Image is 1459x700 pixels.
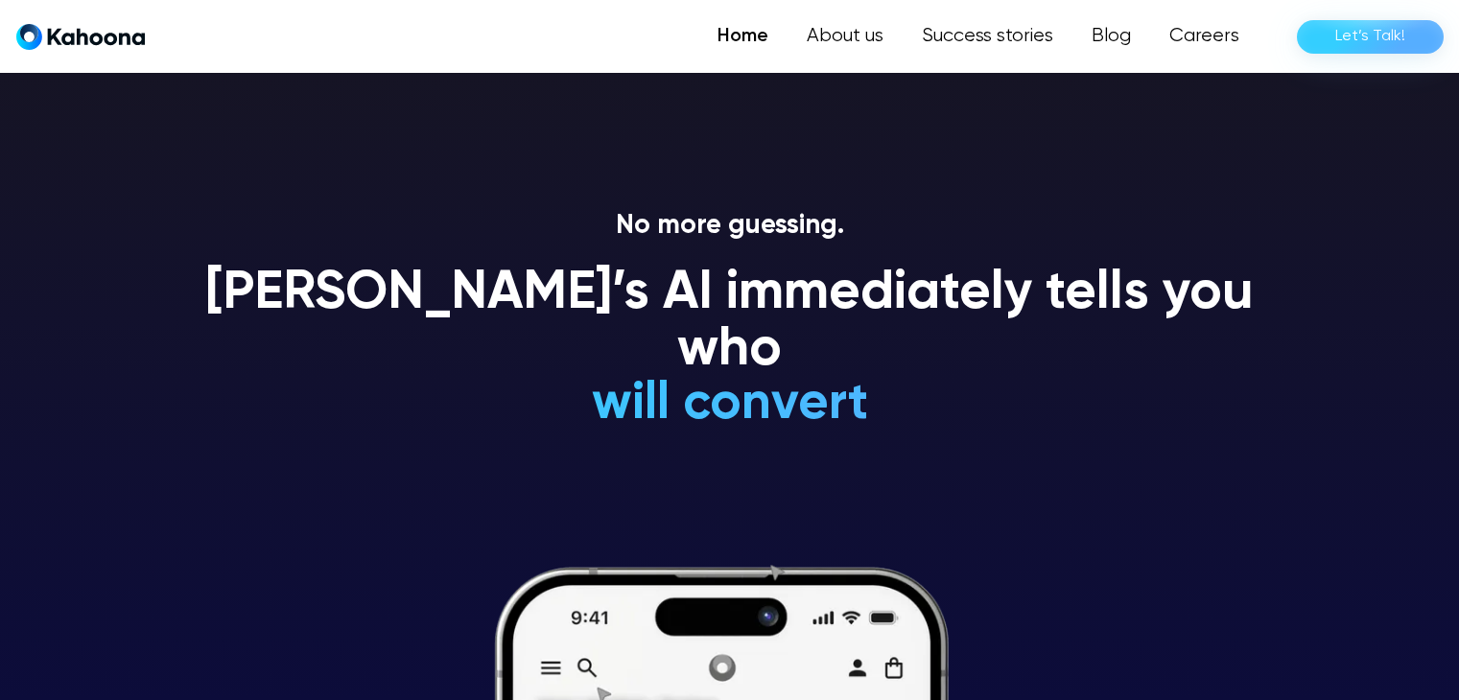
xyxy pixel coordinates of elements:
a: Careers [1150,17,1259,56]
a: About us [788,17,903,56]
h1: [PERSON_NAME]’s AI immediately tells you who [183,266,1277,380]
a: home [16,23,145,51]
a: Blog [1072,17,1150,56]
h1: will convert [447,376,1012,432]
a: Let’s Talk! [1297,20,1444,54]
p: No more guessing. [183,210,1277,243]
a: Home [698,17,788,56]
a: Success stories [903,17,1072,56]
div: Let’s Talk! [1335,21,1405,52]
